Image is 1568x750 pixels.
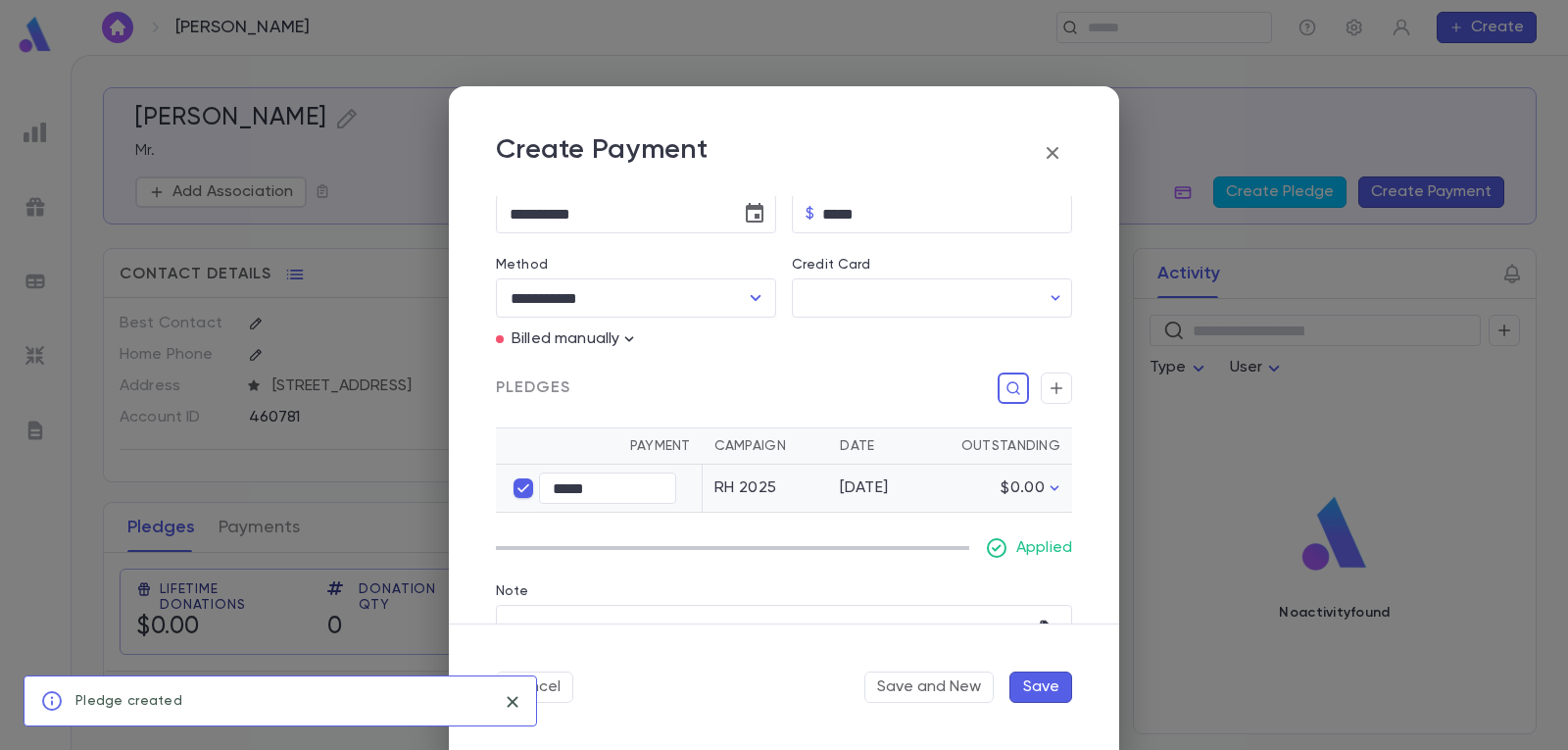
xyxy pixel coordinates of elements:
[933,428,1072,465] th: Outstanding
[864,672,994,703] button: Save and New
[840,478,921,498] div: [DATE]
[1016,538,1072,558] p: Applied
[496,428,703,465] th: Payment
[1009,672,1072,703] button: Save
[496,133,708,173] p: Create Payment
[512,329,619,349] p: Billed manually
[933,465,1072,513] td: $0.00
[703,465,829,513] td: RH 2025
[496,583,529,599] label: Note
[828,428,933,465] th: Date
[792,257,871,273] label: Credit Card
[806,204,814,224] p: $
[497,686,528,718] button: close
[703,428,829,465] th: Campaign
[496,257,548,273] label: Method
[75,682,182,720] div: Pledge created
[735,194,774,233] button: Choose date, selected date is Sep 2, 2025
[496,378,570,398] span: Pledges
[742,284,769,312] button: Open
[496,672,573,703] button: Cancel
